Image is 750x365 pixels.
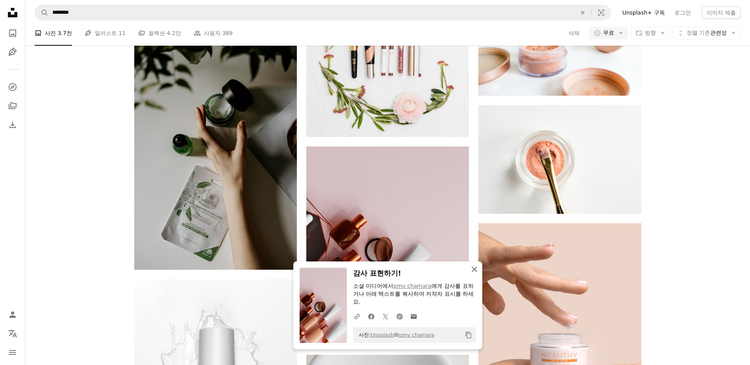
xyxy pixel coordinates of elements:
[603,29,614,37] span: 무료
[194,20,233,46] a: 사용자 389
[393,283,431,289] a: pmv chamara
[35,5,611,20] form: 사이트 전체에서 이미지 찾기
[645,30,656,36] span: 방향
[353,268,476,279] h3: 감사 표현하기!
[702,6,741,19] button: 이미지 제출
[589,27,628,39] button: 무료
[5,307,20,322] a: 로그인 / 가입
[5,5,20,22] a: 홈 — Unsplash
[306,242,469,249] a: 분홍색 배경에 메이크업 제품의 구색
[478,156,641,163] a: 브라운 메이크업 브러쉬 앞 핑크 파우더 유리 케이스
[673,27,741,39] button: 정렬 기준관련성
[378,308,393,324] a: Twitter에 공유
[5,44,20,60] a: 일러스트
[306,146,469,345] img: 분홍색 배경에 메이크업 제품의 구색
[631,27,670,39] button: 방향
[393,308,407,324] a: Pinterest에 공유
[222,29,233,37] span: 389
[617,6,669,19] a: Unsplash+ 구독
[592,5,611,20] button: 시각적 검색
[478,105,641,214] img: 브라운 메이크업 브러쉬 앞 핑크 파우더 유리 케이스
[35,5,48,20] button: Unsplash 검색
[478,342,641,349] a: 흰색과 노란색 플라스틱 병을 들고있는 사람
[5,79,20,95] a: 탐색
[134,144,297,151] a: 검은 페트병을 만지는 사람
[407,308,421,324] a: 이메일로 공유에 공유
[355,329,435,341] span: 사진: 의
[364,308,378,324] a: Facebook에 공유
[5,25,20,41] a: 사진
[5,326,20,341] button: 언어
[353,282,476,306] p: 소셜 미디어에서 에게 감사를 표하거나 아래 텍스트를 복사하여 저작자 표시를 하세요.
[5,345,20,360] button: 메뉴
[574,5,591,20] button: 삭제
[5,117,20,133] a: 다운로드 내역
[5,98,20,114] a: 컬렉션
[370,332,394,338] a: Unsplash
[687,29,727,37] span: 관련성
[670,6,696,19] a: 로그인
[134,26,297,270] img: 검은 페트병을 만지는 사람
[138,20,181,46] a: 컬렉션 4.2만
[306,52,469,59] a: 여성 모듬 화장품
[568,27,580,39] button: 삭제
[85,20,126,46] a: 일러스트 11
[687,30,710,36] span: 정렬 기준
[399,332,434,338] a: pmv chamara
[119,29,126,37] span: 11
[462,328,475,342] button: 클립보드에 복사하기
[167,29,181,37] span: 4.2만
